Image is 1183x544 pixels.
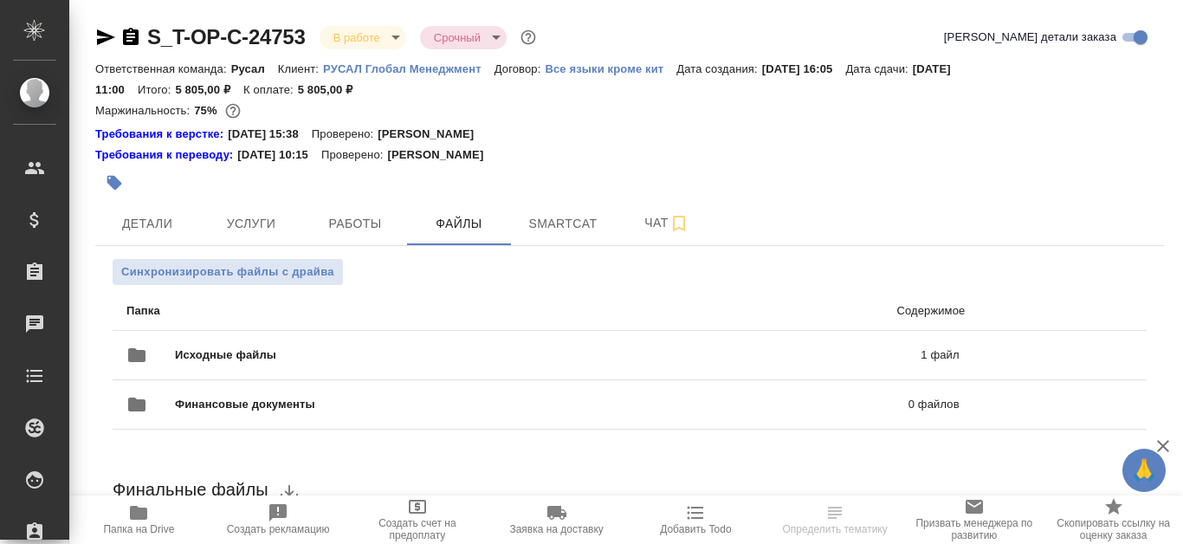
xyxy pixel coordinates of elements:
[194,104,221,117] p: 75%
[905,495,1044,544] button: Призвать менеджера по развитию
[387,146,496,164] p: [PERSON_NAME]
[320,26,406,49] div: В работе
[120,27,141,48] button: Скопировать ссылку
[669,213,689,234] svg: Подписаться
[545,62,676,75] p: Все языки кроме кит
[312,126,378,143] p: Проверено:
[611,396,959,413] p: 0 файлов
[95,126,228,143] a: Требования к верстке:
[121,263,334,281] span: Синхронизировать файлы с драйва
[95,126,228,143] div: Нажми, чтобы открыть папку с инструкцией
[95,27,116,48] button: Скопировать ссылку для ЯМессенджера
[766,495,905,544] button: Определить тематику
[1054,517,1173,541] span: Скопировать ссылку на оценку заказа
[521,213,604,235] span: Smartcat
[222,100,244,122] button: 1223.52 RUB;
[298,83,366,96] p: 5 805,00 ₽
[278,62,323,75] p: Клиент:
[113,259,343,285] button: Синхронизировать файлы с драйва
[126,302,528,320] p: Папка
[321,146,388,164] p: Проверено:
[116,334,158,376] button: folder
[209,495,348,544] button: Создать рекламацию
[228,126,312,143] p: [DATE] 15:38
[528,302,965,320] p: Содержимое
[268,471,310,513] button: download
[138,83,175,96] p: Итого:
[417,213,501,235] span: Файлы
[227,523,330,535] span: Создать рекламацию
[69,495,209,544] button: Папка на Drive
[103,523,174,535] span: Папка на Drive
[1122,449,1166,492] button: 🙏
[175,346,598,364] span: Исходные файлы
[915,517,1034,541] span: Призвать менеджера по развитию
[429,30,486,45] button: Срочный
[95,164,133,202] button: Добавить тэг
[660,523,731,535] span: Добавить Todo
[175,83,243,96] p: 5 805,00 ₽
[113,480,268,499] span: Финальные файлы
[348,495,488,544] button: Создать счет на предоплату
[210,213,293,235] span: Услуги
[106,213,189,235] span: Детали
[598,346,959,364] p: 1 файл
[359,517,477,541] span: Создать счет на предоплату
[237,146,321,164] p: [DATE] 10:15
[420,26,507,49] div: В работе
[231,62,278,75] p: Русал
[625,212,708,234] span: Чат
[175,396,611,413] span: Финансовые документы
[95,146,237,164] div: Нажми, чтобы открыть папку с инструкцией
[314,213,397,235] span: Работы
[782,523,887,535] span: Определить тематику
[95,62,231,75] p: Ответственная команда:
[509,523,603,535] span: Заявка на доставку
[487,495,626,544] button: Заявка на доставку
[328,30,385,45] button: В работе
[545,61,676,75] a: Все языки кроме кит
[378,126,487,143] p: [PERSON_NAME]
[762,62,846,75] p: [DATE] 16:05
[323,61,495,75] a: РУСАЛ Глобал Менеджмент
[845,62,912,75] p: Дата сдачи:
[243,83,298,96] p: К оплате:
[944,29,1116,46] span: [PERSON_NAME] детали заказа
[116,384,158,425] button: folder
[147,25,306,49] a: S_T-OP-C-24753
[495,62,546,75] p: Договор:
[676,62,761,75] p: Дата создания:
[626,495,766,544] button: Добавить Todo
[1129,452,1159,489] span: 🙏
[95,104,194,117] p: Маржинальность:
[517,26,540,49] button: Доп статусы указывают на важность/срочность заказа
[1044,495,1183,544] button: Скопировать ссылку на оценку заказа
[323,62,495,75] p: РУСАЛ Глобал Менеджмент
[95,146,237,164] a: Требования к переводу:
